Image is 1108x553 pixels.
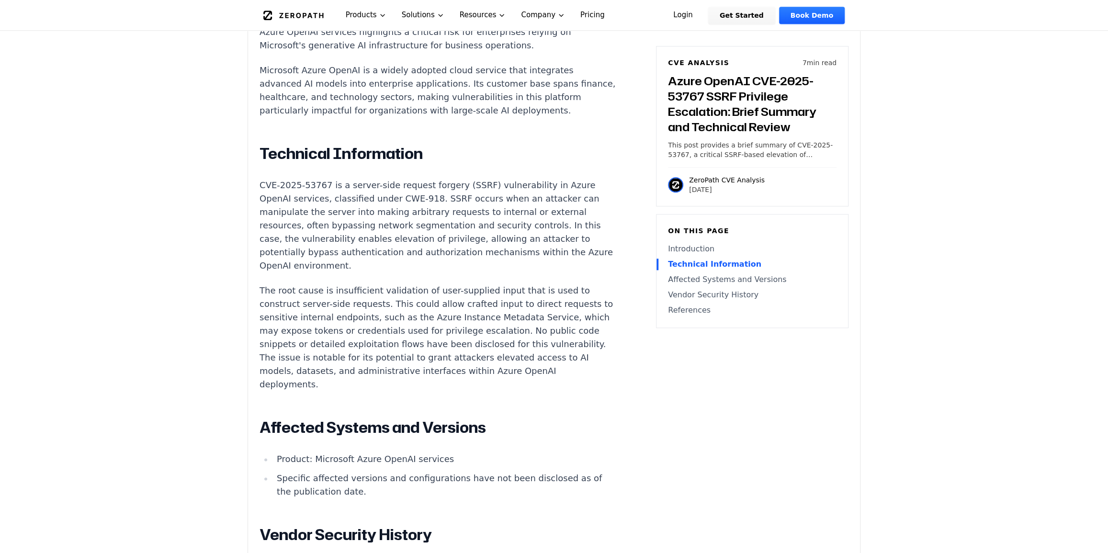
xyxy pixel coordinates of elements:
a: References [668,305,837,316]
a: Affected Systems and Versions [668,274,837,285]
p: Microsoft Azure OpenAI is a widely adopted cloud service that integrates advanced AI models into ... [260,64,616,117]
li: Product: Microsoft Azure OpenAI services [273,452,616,466]
a: Login [662,7,704,24]
a: Book Demo [779,7,845,24]
p: The root cause is insufficient validation of user-supplied input that is used to construct server... [260,284,616,391]
h2: Technical Information [260,144,616,163]
a: Technical Information [668,259,837,270]
a: Vendor Security History [668,289,837,301]
p: [DATE] [689,185,765,194]
a: Get Started [708,7,775,24]
p: CVE-2025-53767 is a server-side request forgery (SSRF) vulnerability in Azure OpenAI services, cl... [260,179,616,272]
p: 7 min read [803,58,837,68]
p: ZeroPath CVE Analysis [689,175,765,185]
p: This post provides a brief summary of CVE-2025-53767, a critical SSRF-based elevation of privileg... [668,140,837,159]
h6: CVE Analysis [668,58,729,68]
h6: On this page [668,226,837,236]
h2: Vendor Security History [260,525,616,544]
h3: Azure OpenAI CVE-2025-53767 SSRF Privilege Escalation: Brief Summary and Technical Review [668,73,837,135]
a: Introduction [668,243,837,255]
img: ZeroPath CVE Analysis [668,177,683,192]
li: Specific affected versions and configurations have not been disclosed as of the publication date. [273,472,616,498]
h2: Affected Systems and Versions [260,418,616,437]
